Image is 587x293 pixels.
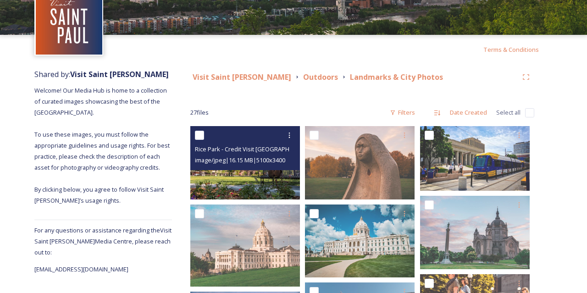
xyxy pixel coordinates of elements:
[193,72,291,82] strong: Visit Saint [PERSON_NAME]
[34,265,128,273] span: [EMAIL_ADDRESS][DOMAIN_NAME]
[483,44,553,55] a: Terms & Conditions
[350,72,443,82] strong: Landmarks & City Photos
[190,205,300,287] img: CassGilbertOverlook-Skyline-Capitol-4.jpg
[34,86,171,205] span: Welcome! Our Media Hub is home to a collection of curated images showcasing the best of the [GEOG...
[445,104,492,122] div: Date Created
[195,156,285,164] span: image/jpeg | 16.15 MB | 5100 x 3400
[195,144,374,153] span: Rice Park - Credit Visit [GEOGRAPHIC_DATA][PERSON_NAME]-3.jpg
[34,226,172,256] span: For any questions or assistance regarding the Visit Saint [PERSON_NAME] Media Centre, please reac...
[385,104,420,122] div: Filters
[305,126,415,199] img: Mounds Park - Fall19 - Credit Visit Saint Paul-37.jpg
[303,72,338,82] strong: Outdoors
[34,69,169,79] span: Shared by:
[496,108,521,117] span: Select all
[483,45,539,54] span: Terms & Conditions
[70,69,169,79] strong: Visit Saint [PERSON_NAME]
[305,204,415,277] img: minnesota-state-capitol_36412397185_o.jpg
[190,108,209,117] span: 27 file s
[420,196,530,269] img: Cathedral at Sunset - Credit Visit Saint Paul-21.jpg
[420,126,530,191] img: 059-3-0551_jpeg.jpg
